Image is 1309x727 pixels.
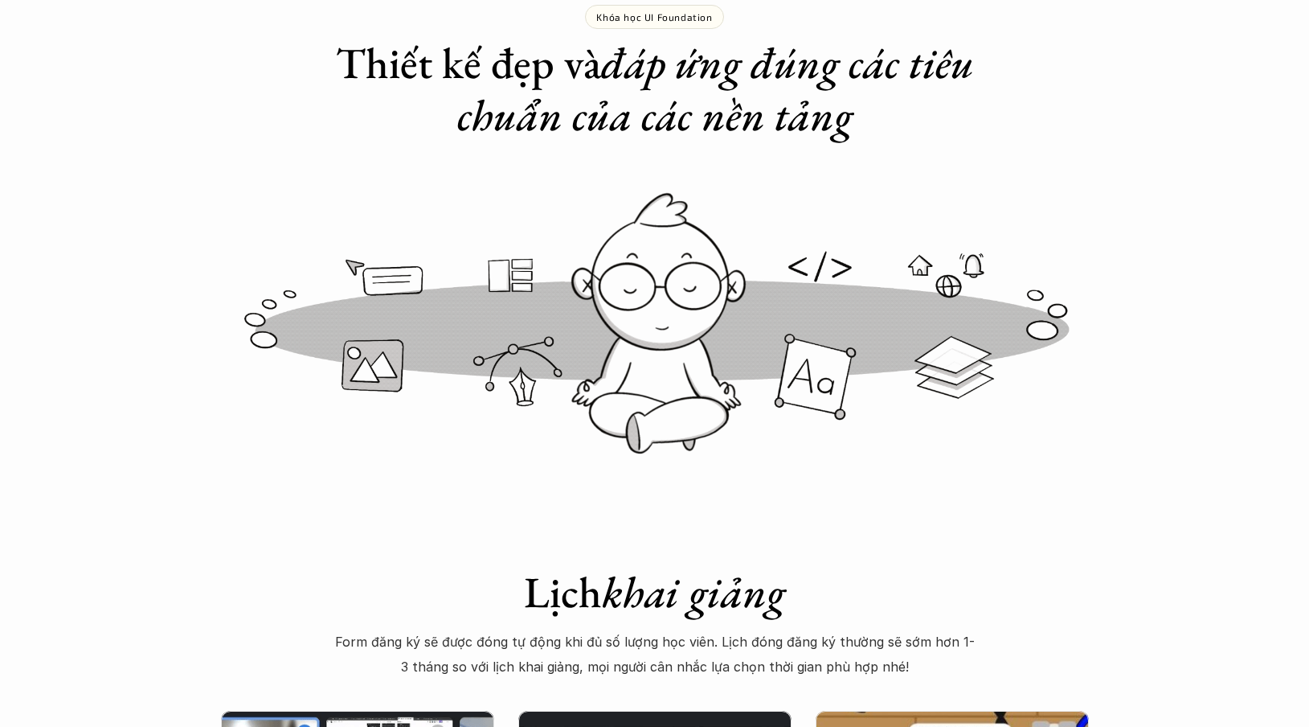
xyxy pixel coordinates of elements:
[596,11,712,23] p: Khóa học UI Foundation
[333,37,976,142] h1: Thiết kế đẹp và
[333,630,976,679] p: Form đăng ký sẽ được đóng tự động khi đủ số lượng học viên. Lịch đóng đăng ký thường sẽ sớm hơn 1...
[333,566,976,618] h1: Lịch
[457,35,984,143] em: đáp ứng đúng các tiêu chuẩn của các nền tảng
[602,564,785,620] em: khai giảng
